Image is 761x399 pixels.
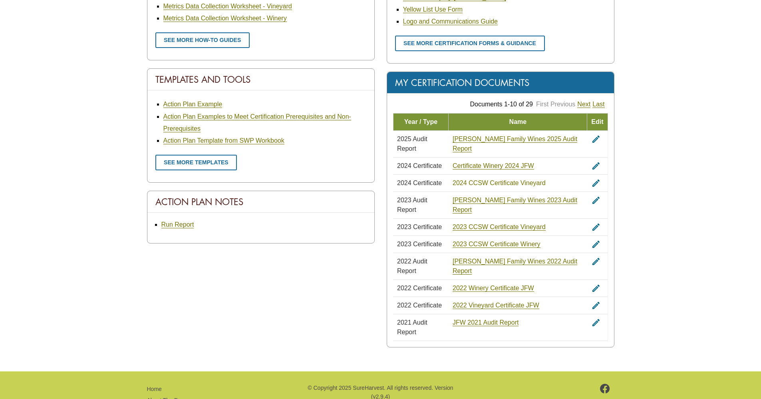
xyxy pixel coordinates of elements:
i: edit [591,161,601,171]
a: Metrics Data Collection Worksheet - Winery [163,15,287,22]
span: 2022 Certificate [397,302,442,309]
a: See more how-to guides [155,32,250,48]
a: 2022 Winery Certificate JFW [453,285,534,292]
a: Metrics Data Collection Worksheet - Vineyard [163,3,292,10]
i: edit [591,239,601,249]
img: footer-facebook.png [600,384,610,393]
div: My Certification Documents [387,72,614,94]
span: 2023 Audit Report [397,197,427,213]
a: First [536,101,548,108]
a: Next [577,101,590,108]
i: edit [591,178,601,188]
td: Year / Type [393,113,449,130]
a: edit [591,241,601,247]
i: edit [591,318,601,327]
a: [PERSON_NAME] Family Wines 2025 Audit Report [453,136,577,152]
a: See more templates [155,155,237,170]
span: 2021 Audit Report [397,319,427,335]
td: Name [449,113,587,130]
i: edit [591,222,601,232]
span: 2022 Certificate [397,285,442,291]
span: 2023 Certificate [397,223,442,230]
a: JFW 2021 Audit Report [453,319,519,326]
i: edit [591,301,601,310]
span: Documents 1-10 of 29 [470,101,533,108]
a: edit [591,258,601,265]
a: 2023 CCSW Certificate Winery [453,241,540,248]
a: Certificate Winery 2024 JFW [453,162,534,170]
a: Run Report [161,221,194,228]
a: 2022 Vineyard Certificate JFW [453,302,539,309]
span: 2024 Certificate [397,162,442,169]
a: edit [591,162,601,169]
a: 2024 CCSW Certificate Vineyard [453,180,546,187]
i: edit [591,196,601,205]
a: Logo and Communications Guide [403,18,498,25]
a: Action Plan Example [163,101,223,108]
a: edit [591,285,601,291]
a: Last [592,101,604,108]
a: edit [591,223,601,230]
a: edit [591,197,601,203]
i: edit [591,283,601,293]
a: [PERSON_NAME] Family Wines 2023 Audit Report [453,197,577,213]
i: edit [591,134,601,144]
a: See more certification forms & guidance [395,36,545,51]
i: edit [591,257,601,266]
a: Previous [550,101,575,108]
span: 2023 Certificate [397,241,442,247]
div: Templates And Tools [147,69,374,90]
a: 2023 CCSW Certificate Vineyard [453,223,546,231]
a: Action Plan Template from SWP Workbook [163,137,284,144]
span: 2022 Audit Report [397,258,427,274]
span: 2025 Audit Report [397,136,427,152]
a: Yellow List Use Form [403,6,463,13]
a: [PERSON_NAME] Family Wines 2022 Audit Report [453,258,577,275]
a: edit [591,136,601,142]
a: edit [591,319,601,326]
div: Action Plan Notes [147,191,374,213]
a: edit [591,180,601,186]
a: Home [147,386,162,392]
td: Edit [587,113,608,130]
a: edit [591,302,601,309]
span: 2024 Certificate [397,180,442,186]
a: Action Plan Examples to Meet Certification Prerequisites and Non-Prerequisites [163,113,351,132]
